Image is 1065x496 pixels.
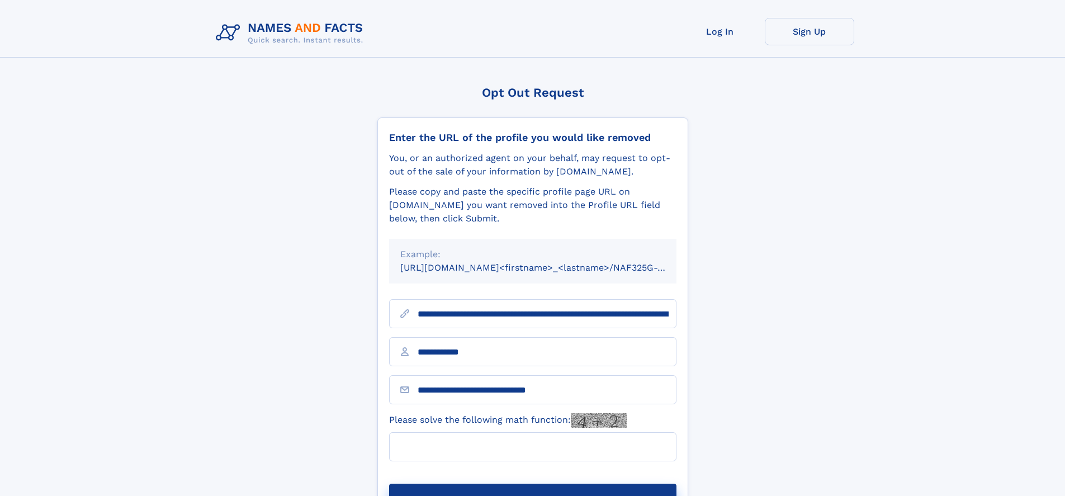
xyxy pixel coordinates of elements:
div: Example: [400,248,665,261]
div: Enter the URL of the profile you would like removed [389,131,676,144]
label: Please solve the following math function: [389,413,627,428]
img: Logo Names and Facts [211,18,372,48]
div: Please copy and paste the specific profile page URL on [DOMAIN_NAME] you want removed into the Pr... [389,185,676,225]
a: Sign Up [765,18,854,45]
div: You, or an authorized agent on your behalf, may request to opt-out of the sale of your informatio... [389,152,676,178]
div: Opt Out Request [377,86,688,100]
a: Log In [675,18,765,45]
small: [URL][DOMAIN_NAME]<firstname>_<lastname>/NAF325G-xxxxxxxx [400,262,698,273]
